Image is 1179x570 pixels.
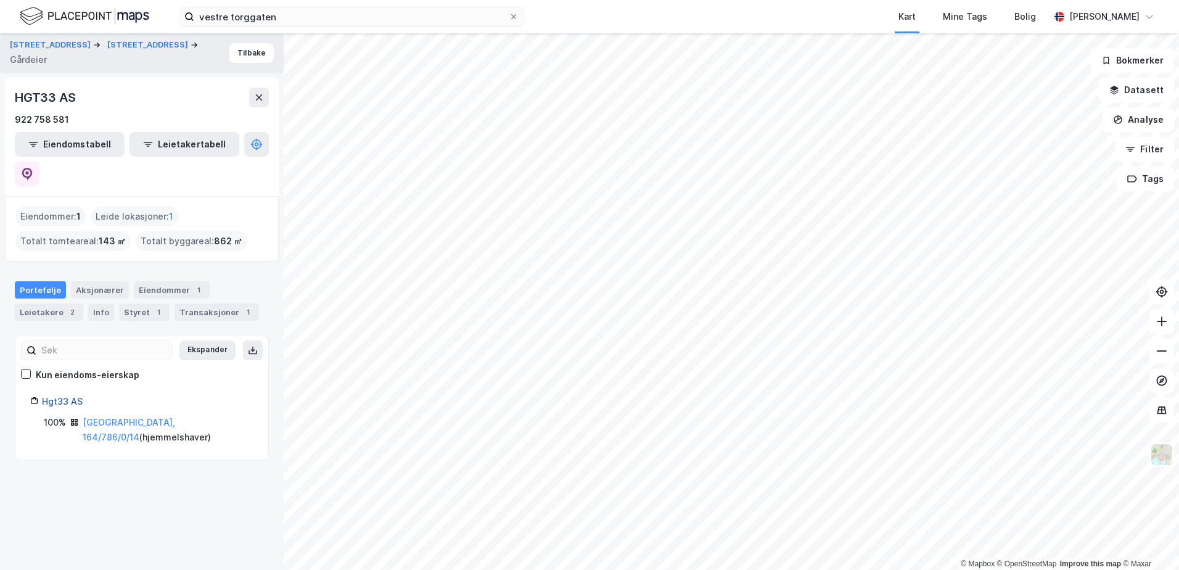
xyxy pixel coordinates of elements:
div: Kun eiendoms-eierskap [36,368,139,382]
input: Søk [36,341,171,360]
button: [STREET_ADDRESS] [10,39,93,51]
div: 100% [44,415,66,430]
button: Tilbake [229,43,274,63]
span: 1 [76,209,81,224]
div: Aksjonærer [71,281,129,299]
span: 1 [169,209,173,224]
div: Portefølje [15,281,66,299]
button: Filter [1115,137,1174,162]
a: OpenStreetMap [997,560,1057,568]
img: Z [1150,443,1173,466]
span: 862 ㎡ [214,234,242,249]
div: Eiendommer [134,281,210,299]
div: Transaksjoner [175,304,259,321]
div: ( hjemmelshaver ) [83,415,253,445]
div: Styret [119,304,170,321]
div: Bolig [1014,9,1036,24]
button: Tags [1117,167,1174,191]
button: Ekspander [179,341,236,360]
button: Bokmerker [1091,48,1174,73]
a: Improve this map [1060,560,1121,568]
button: Leietakertabell [129,132,239,157]
a: [GEOGRAPHIC_DATA], 164/786/0/14 [83,417,175,442]
span: 143 ㎡ [99,234,126,249]
div: Leietakere [15,304,83,321]
div: 2 [66,306,78,318]
div: 1 [192,284,205,296]
button: Analyse [1103,107,1174,132]
div: Totalt byggareal : [136,231,247,251]
button: [STREET_ADDRESS] [107,39,191,51]
div: Eiendommer : [15,207,86,226]
div: Info [88,304,114,321]
a: Mapbox [961,560,995,568]
input: Søk på adresse, matrikkel, gårdeiere, leietakere eller personer [194,7,509,26]
div: Kart [898,9,916,24]
div: Mine Tags [943,9,987,24]
button: Datasett [1099,78,1174,102]
div: 922 758 581 [15,112,69,127]
div: Gårdeier [10,52,47,67]
div: Leide lokasjoner : [91,207,178,226]
a: Hgt33 AS [42,396,83,407]
div: Totalt tomteareal : [15,231,131,251]
div: [PERSON_NAME] [1069,9,1140,24]
div: Kontrollprogram for chat [1117,511,1179,570]
div: HGT33 AS [15,88,78,107]
button: Eiendomstabell [15,132,125,157]
img: logo.f888ab2527a4732fd821a326f86c7f29.svg [20,6,149,27]
div: 1 [152,306,165,318]
iframe: Chat Widget [1117,511,1179,570]
div: 1 [242,306,254,318]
